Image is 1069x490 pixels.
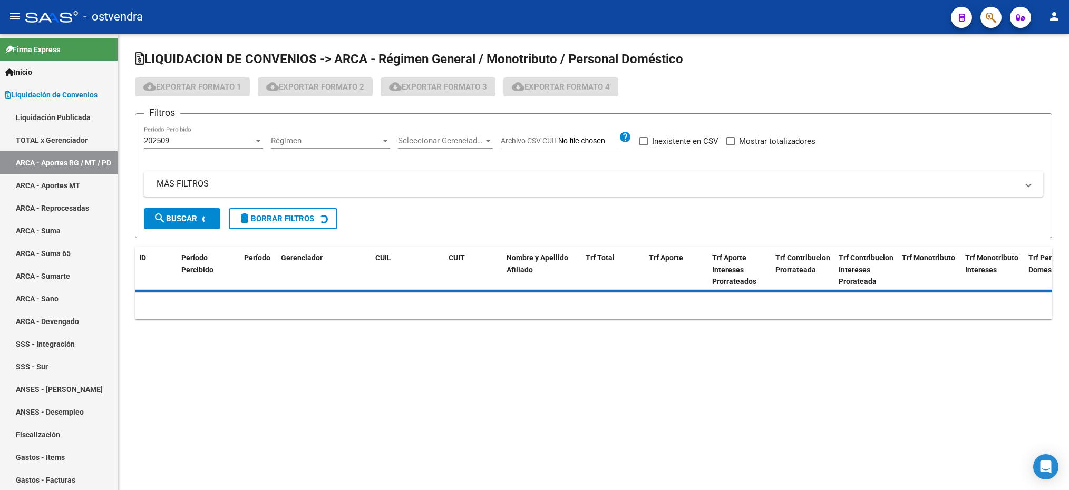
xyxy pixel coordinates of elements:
[177,247,225,293] datatable-header-cell: Período Percibido
[619,131,631,143] mat-icon: help
[898,247,961,293] datatable-header-cell: Trf Monotributo
[771,247,834,293] datatable-header-cell: Trf Contribucion Prorrateada
[775,253,830,274] span: Trf Contribucion Prorrateada
[502,247,581,293] datatable-header-cell: Nombre y Apellido Afiliado
[389,82,487,92] span: Exportar Formato 3
[258,77,373,96] button: Exportar Formato 2
[266,82,364,92] span: Exportar Formato 2
[652,135,718,148] span: Inexistente en CSV
[1048,10,1061,23] mat-icon: person
[1033,454,1058,479] div: Open Intercom Messenger
[649,253,683,262] span: Trf Aporte
[586,253,615,262] span: Trf Total
[238,214,314,223] span: Borrar Filtros
[143,80,156,93] mat-icon: cloud_download
[5,66,32,78] span: Inicio
[181,253,213,274] span: Período Percibido
[83,5,143,28] span: - ostvendra
[398,136,483,145] span: Seleccionar Gerenciador
[503,77,618,96] button: Exportar Formato 4
[558,136,619,146] input: Archivo CSV CUIL
[157,178,1018,190] mat-panel-title: MÁS FILTROS
[229,208,337,229] button: Borrar Filtros
[389,80,402,93] mat-icon: cloud_download
[144,136,169,145] span: 202509
[144,208,220,229] button: Buscar
[739,135,815,148] span: Mostrar totalizadores
[139,253,146,262] span: ID
[839,253,893,286] span: Trf Contribucion Intereses Prorateada
[244,253,270,262] span: Período
[8,10,21,23] mat-icon: menu
[281,253,323,262] span: Gerenciador
[135,77,250,96] button: Exportar Formato 1
[144,105,180,120] h3: Filtros
[271,136,381,145] span: Régimen
[375,253,391,262] span: CUIL
[512,80,524,93] mat-icon: cloud_download
[645,247,708,293] datatable-header-cell: Trf Aporte
[135,247,177,293] datatable-header-cell: ID
[266,80,279,93] mat-icon: cloud_download
[965,253,1018,274] span: Trf Monotributo Intereses
[834,247,898,293] datatable-header-cell: Trf Contribucion Intereses Prorateada
[135,52,683,66] span: LIQUIDACION DE CONVENIOS -> ARCA - Régimen General / Monotributo / Personal Doméstico
[501,136,558,145] span: Archivo CSV CUIL
[277,247,356,293] datatable-header-cell: Gerenciador
[153,214,197,223] span: Buscar
[444,247,502,293] datatable-header-cell: CUIT
[143,82,241,92] span: Exportar Formato 1
[449,253,465,262] span: CUIT
[238,212,251,224] mat-icon: delete
[381,77,495,96] button: Exportar Formato 3
[371,247,429,293] datatable-header-cell: CUIL
[961,247,1024,293] datatable-header-cell: Trf Monotributo Intereses
[240,247,277,293] datatable-header-cell: Período
[507,253,568,274] span: Nombre y Apellido Afiliado
[712,253,756,286] span: Trf Aporte Intereses Prorrateados
[708,247,771,293] datatable-header-cell: Trf Aporte Intereses Prorrateados
[902,253,955,262] span: Trf Monotributo
[512,82,610,92] span: Exportar Formato 4
[5,89,98,101] span: Liquidación de Convenios
[144,171,1043,197] mat-expansion-panel-header: MÁS FILTROS
[581,247,645,293] datatable-header-cell: Trf Total
[153,212,166,224] mat-icon: search
[5,44,60,55] span: Firma Express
